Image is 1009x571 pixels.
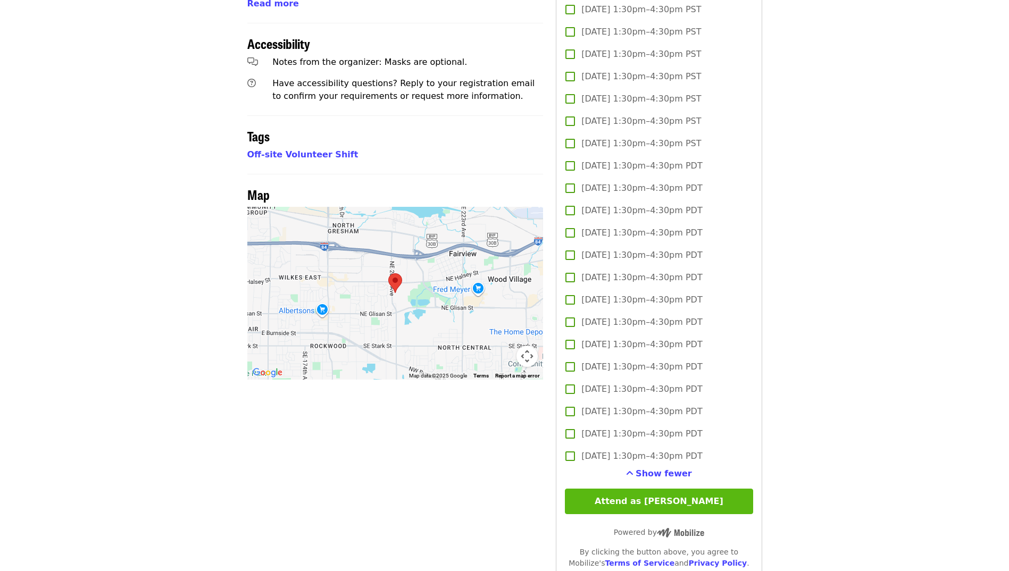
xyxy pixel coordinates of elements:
span: [DATE] 1:30pm–4:30pm PDT [581,338,702,351]
img: Powered by Mobilize [657,528,704,538]
span: [DATE] 1:30pm–4:30pm PST [581,70,701,83]
i: comments-alt icon [247,57,258,67]
span: Have accessibility questions? Reply to your registration email to confirm your requirements or re... [272,78,535,101]
span: [DATE] 1:30pm–4:30pm PDT [581,316,702,329]
span: [DATE] 1:30pm–4:30pm PDT [581,204,702,217]
span: [DATE] 1:30pm–4:30pm PST [581,3,701,16]
span: [DATE] 1:30pm–4:30pm PDT [581,383,702,396]
span: Tags [247,127,270,145]
span: Notes from the organizer: Masks are optional. [272,57,467,67]
span: [DATE] 1:30pm–4:30pm PST [581,26,701,38]
span: [DATE] 1:30pm–4:30pm PDT [581,405,702,418]
a: Privacy Policy [688,559,747,567]
button: Attend as [PERSON_NAME] [565,489,753,514]
span: [DATE] 1:30pm–4:30pm PDT [581,182,702,195]
span: Show fewer [636,468,692,478]
span: Accessibility [247,34,310,53]
span: [DATE] 1:30pm–4:30pm PST [581,48,701,61]
span: [DATE] 1:30pm–4:30pm PDT [581,271,702,284]
span: Powered by [614,528,704,536]
button: Map camera controls [516,346,538,367]
span: Map [247,185,270,204]
a: Terms of Service [605,559,674,567]
a: Off-site Volunteer Shift [247,149,358,159]
a: Report a map error [495,373,540,379]
a: Terms (opens in new tab) [473,373,489,379]
i: question-circle icon [247,78,256,88]
img: Google [250,366,285,380]
span: [DATE] 1:30pm–4:30pm PST [581,137,701,150]
span: Map data ©2025 Google [409,373,467,379]
button: See more timeslots [626,467,692,480]
span: [DATE] 1:30pm–4:30pm PDT [581,450,702,463]
span: [DATE] 1:30pm–4:30pm PDT [581,360,702,373]
a: Open this area in Google Maps (opens a new window) [250,366,285,380]
span: [DATE] 1:30pm–4:30pm PDT [581,427,702,440]
span: [DATE] 1:30pm–4:30pm PST [581,115,701,128]
span: [DATE] 1:30pm–4:30pm PDT [581,249,702,262]
span: [DATE] 1:30pm–4:30pm PDT [581,293,702,306]
span: [DATE] 1:30pm–4:30pm PDT [581,226,702,239]
span: [DATE] 1:30pm–4:30pm PDT [581,159,702,172]
span: [DATE] 1:30pm–4:30pm PST [581,93,701,105]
